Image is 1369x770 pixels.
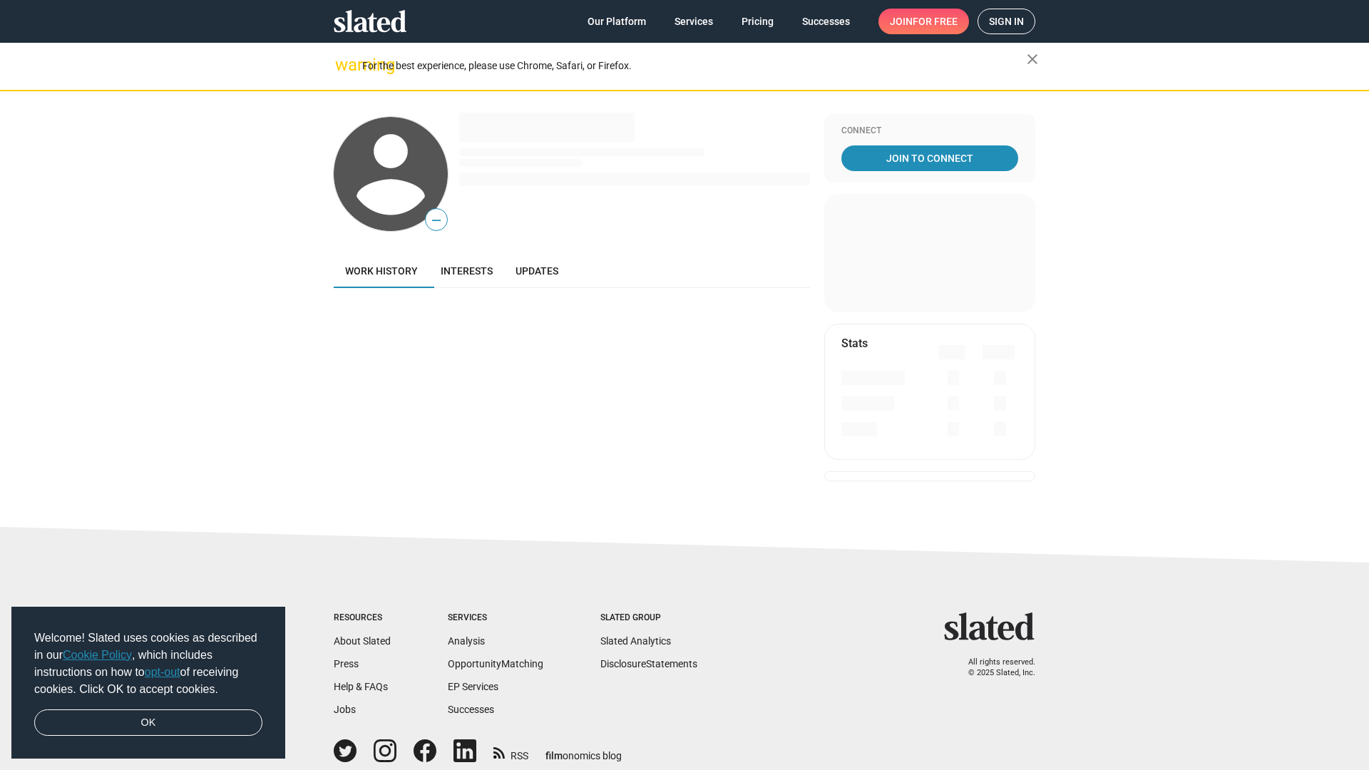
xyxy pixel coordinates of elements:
[742,9,774,34] span: Pricing
[448,704,494,715] a: Successes
[600,612,697,624] div: Slated Group
[878,9,969,34] a: Joinfor free
[334,681,388,692] a: Help & FAQs
[576,9,657,34] a: Our Platform
[34,709,262,736] a: dismiss cookie message
[545,738,622,763] a: filmonomics blog
[334,635,391,647] a: About Slated
[429,254,504,288] a: Interests
[448,658,543,669] a: OpportunityMatching
[600,635,671,647] a: Slated Analytics
[334,704,356,715] a: Jobs
[730,9,785,34] a: Pricing
[493,741,528,763] a: RSS
[588,9,646,34] span: Our Platform
[516,265,558,277] span: Updates
[335,56,352,73] mat-icon: warning
[802,9,850,34] span: Successes
[978,9,1035,34] a: Sign in
[145,666,180,678] a: opt-out
[545,750,563,761] span: film
[841,145,1018,171] a: Join To Connect
[791,9,861,34] a: Successes
[334,658,359,669] a: Press
[841,336,868,351] mat-card-title: Stats
[426,211,447,230] span: —
[890,9,958,34] span: Join
[448,635,485,647] a: Analysis
[913,9,958,34] span: for free
[600,658,697,669] a: DisclosureStatements
[441,265,493,277] span: Interests
[1024,51,1041,68] mat-icon: close
[663,9,724,34] a: Services
[448,612,543,624] div: Services
[841,125,1018,137] div: Connect
[334,612,391,624] div: Resources
[362,56,1027,76] div: For the best experience, please use Chrome, Safari, or Firefox.
[989,9,1024,34] span: Sign in
[11,607,285,759] div: cookieconsent
[675,9,713,34] span: Services
[953,657,1035,678] p: All rights reserved. © 2025 Slated, Inc.
[63,649,132,661] a: Cookie Policy
[504,254,570,288] a: Updates
[448,681,498,692] a: EP Services
[844,145,1015,171] span: Join To Connect
[34,630,262,698] span: Welcome! Slated uses cookies as described in our , which includes instructions on how to of recei...
[345,265,418,277] span: Work history
[334,254,429,288] a: Work history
